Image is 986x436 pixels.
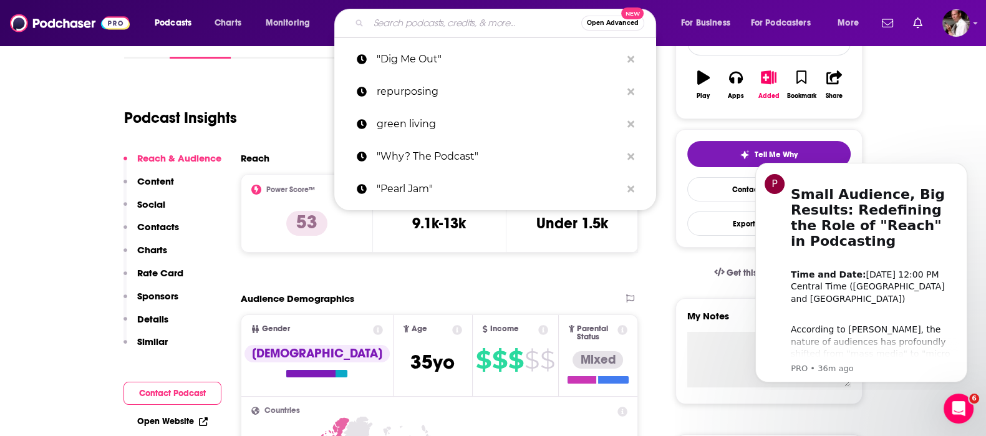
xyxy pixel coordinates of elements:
a: Charts [206,13,249,33]
h2: Power Score™ [266,185,315,194]
a: Show notifications dropdown [908,12,927,34]
label: My Notes [687,310,851,332]
span: 35 yo [410,350,455,374]
iframe: Intercom notifications message [737,152,986,390]
button: open menu [829,13,874,33]
p: Details [137,313,168,325]
a: Show notifications dropdown [877,12,898,34]
span: Open Advanced [587,20,639,26]
div: Share [826,92,843,100]
span: Tell Me Why [755,150,798,160]
input: Search podcasts, credits, & more... [369,13,581,33]
button: open menu [743,13,829,33]
iframe: Intercom live chat [944,394,974,424]
button: Social [123,198,165,221]
button: Share [818,62,850,107]
span: Get this podcast via API [727,268,823,278]
button: Play [687,62,720,107]
h2: Reach [241,152,269,164]
div: [DEMOGRAPHIC_DATA] [244,345,390,362]
span: Charts [215,14,241,32]
p: "Pearl Jam" [377,173,621,205]
button: Export One-Sheet [687,211,851,236]
p: Similar [137,336,168,347]
span: $ [508,350,523,370]
span: 6 [969,394,979,404]
p: Social [137,198,165,210]
p: repurposing [377,75,621,108]
span: Countries [264,407,300,415]
button: Sponsors [123,290,178,313]
a: repurposing [334,75,656,108]
a: green living [334,108,656,140]
p: Rate Card [137,267,183,279]
div: Bookmark [786,92,816,100]
span: Parental Status [577,325,616,341]
button: Rate Card [123,267,183,290]
button: Similar [123,336,168,359]
a: "Dig Me Out" [334,43,656,75]
button: Details [123,313,168,336]
img: Podchaser - Follow, Share and Rate Podcasts [10,11,130,35]
div: Search podcasts, credits, & more... [346,9,668,37]
button: Contact Podcast [123,382,221,405]
button: open menu [146,13,208,33]
p: 53 [286,211,327,236]
span: Logged in as Quarto [942,9,970,37]
a: "Why? The Podcast" [334,140,656,173]
a: Contact This Podcast [687,177,851,201]
span: More [838,14,859,32]
h3: Under 1.5k [536,214,608,233]
p: "Dig Me Out" [377,43,621,75]
button: Bookmark [785,62,818,107]
span: Podcasts [155,14,191,32]
span: Income [490,325,519,333]
span: Gender [262,325,290,333]
span: $ [492,350,507,370]
h1: Podcast Insights [124,109,237,127]
p: Reach & Audience [137,152,221,164]
button: Content [123,175,174,198]
button: open menu [672,13,746,33]
span: For Podcasters [751,14,811,32]
a: "Pearl Jam" [334,173,656,205]
a: Get this podcast via API [704,258,834,288]
div: Apps [728,92,744,100]
p: "Why? The Podcast" [377,140,621,173]
h3: 9.1k-13k [412,214,466,233]
button: Show profile menu [942,9,970,37]
span: For Business [681,14,730,32]
p: Sponsors [137,290,178,302]
button: Apps [720,62,752,107]
button: Added [752,62,785,107]
button: tell me why sparkleTell Me Why [687,141,851,167]
span: $ [540,350,554,370]
span: $ [476,350,491,370]
a: Open Website [137,416,208,427]
button: Contacts [123,221,179,244]
span: Age [412,325,427,333]
span: Monitoring [266,14,310,32]
img: User Profile [942,9,970,37]
img: tell me why sparkle [740,150,750,160]
p: Content [137,175,174,187]
span: $ [524,350,539,370]
p: Contacts [137,221,179,233]
div: Play [697,92,710,100]
div: Mixed [573,351,623,369]
h2: Audience Demographics [241,293,354,304]
button: Open AdvancedNew [581,16,644,31]
button: Charts [123,244,167,267]
span: New [621,7,644,19]
button: Reach & Audience [123,152,221,175]
button: open menu [257,13,326,33]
